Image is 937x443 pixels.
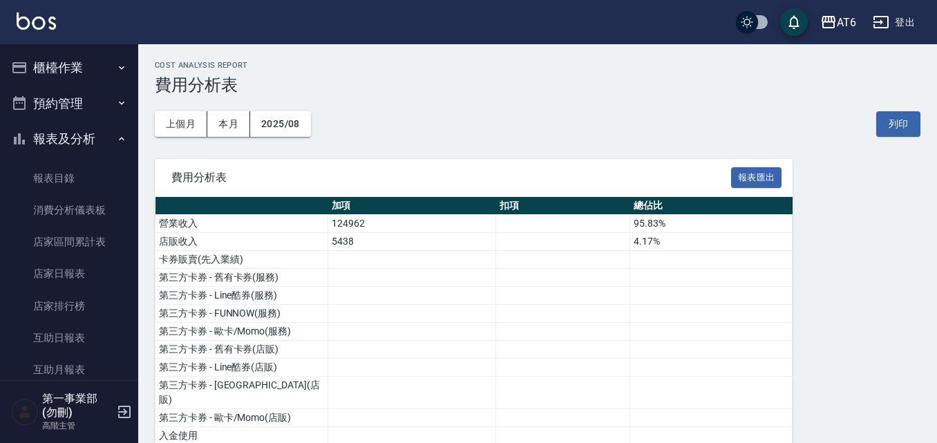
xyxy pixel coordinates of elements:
td: 第三方卡券 - 歐卡/Momo(店販) [155,409,328,427]
td: 124962 [328,215,496,233]
button: 本月 [207,111,250,137]
button: 櫃檯作業 [6,50,133,86]
td: 5438 [328,233,496,251]
button: 列印 [876,111,920,137]
td: 4.17% [630,233,793,251]
td: 第三方卡券 - 歐卡/Momo(服務) [155,323,328,341]
td: 店販收入 [155,233,328,251]
th: 加項 [328,197,496,215]
img: Person [11,398,39,426]
td: 第三方卡券 - Line酷券(店販) [155,359,328,377]
div: AT6 [837,14,856,31]
button: 報表匯出 [731,167,782,189]
button: 2025/08 [250,111,311,137]
button: 登出 [867,10,920,35]
td: 第三方卡券 - FUNNOW(服務) [155,305,328,323]
td: 第三方卡券 - 舊有卡券(店販) [155,341,328,359]
td: 95.83% [630,215,793,233]
th: 扣項 [496,197,630,215]
td: 營業收入 [155,215,328,233]
a: 互助月報表 [6,354,133,386]
button: 上個月 [155,111,207,137]
td: 第三方卡券 - 舊有卡券(服務) [155,269,328,287]
a: 店家排行榜 [6,290,133,322]
td: 卡券販賣(先入業績) [155,251,328,269]
a: 店家日報表 [6,258,133,290]
button: 報表及分析 [6,121,133,157]
a: 店家區間累計表 [6,226,133,258]
a: 消費分析儀表板 [6,194,133,226]
h2: Cost analysis Report [155,61,920,70]
a: 報表目錄 [6,162,133,194]
button: 預約管理 [6,86,133,122]
button: save [780,8,808,36]
h3: 費用分析表 [155,75,920,95]
button: AT6 [815,8,862,37]
h5: 第一事業部 (勿刪) [42,392,113,420]
img: Logo [17,12,56,30]
td: 第三方卡券 - Line酷券(服務) [155,287,328,305]
p: 高階主管 [42,420,113,432]
th: 總佔比 [630,197,793,215]
td: 第三方卡券 - [GEOGRAPHIC_DATA](店販) [155,377,328,409]
span: 費用分析表 [171,171,731,185]
a: 互助日報表 [6,322,133,354]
